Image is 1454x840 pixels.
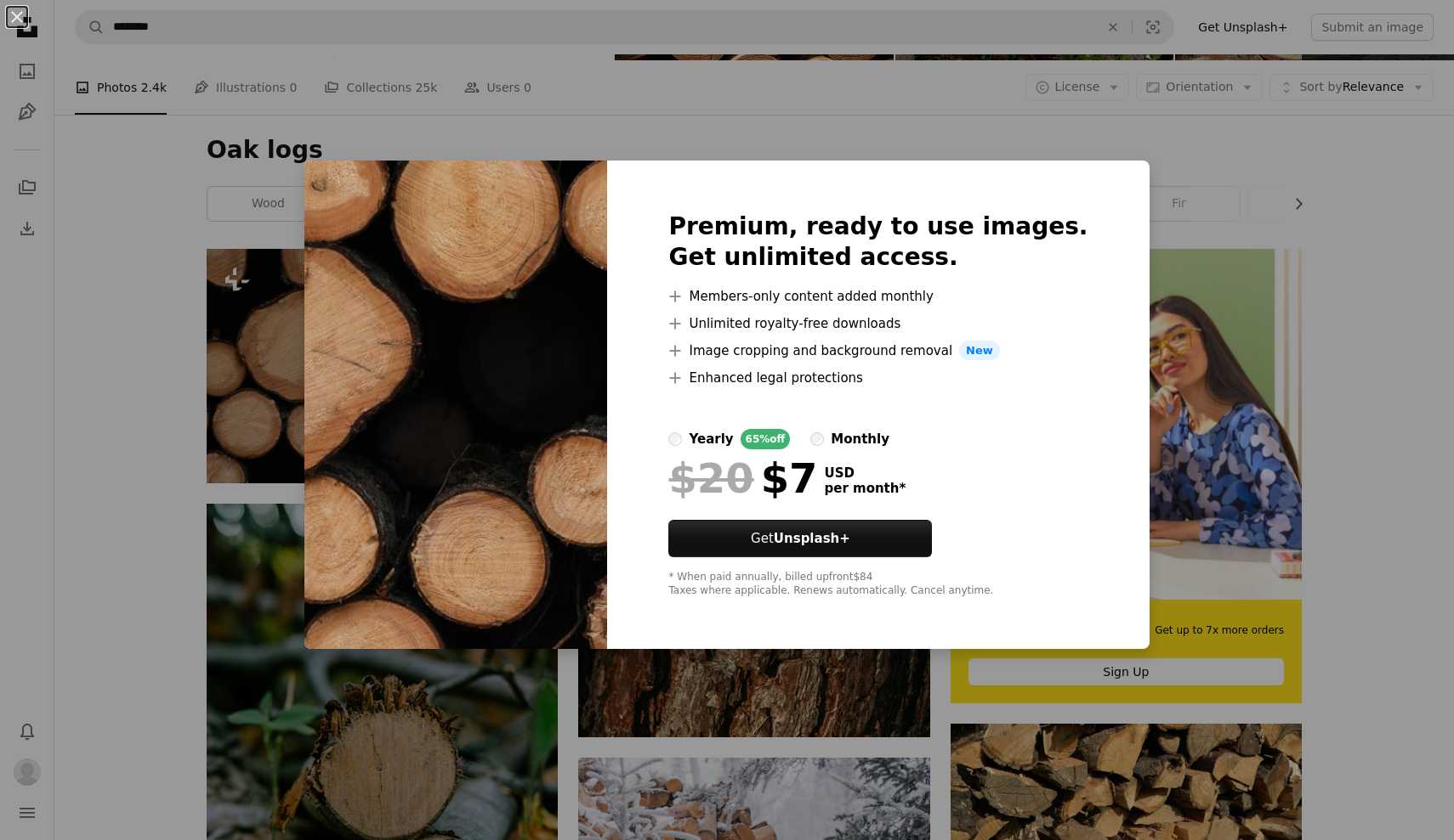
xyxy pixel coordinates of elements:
[810,432,824,446] input: monthly
[668,520,932,557] a: GetUnsplash+
[774,531,850,546] strong: Unsplash+
[668,432,682,446] input: yearly65%off
[668,341,1088,361] li: Image cropping and background removal
[668,286,1088,307] li: Members-only content added monthly
[741,429,791,449] div: 65% off
[668,571,1088,598] div: * When paid annually, billed upfront $84 Taxes where applicable. Renews automatically. Cancel any...
[824,465,906,481] span: USD
[668,456,817,500] div: $7
[959,341,1000,361] span: New
[668,368,1088,388] li: Enhanced legal protections
[304,161,607,650] img: premium_photo-1673770408463-c6cde9cc77c2
[831,429,889,449] div: monthly
[689,429,733,449] div: yearly
[668,211,1088,273] h2: Premium, ready to use images. Get unlimited access.
[824,481,906,496] span: per month *
[668,313,1088,334] li: Unlimited royalty-free downloads
[668,456,753,500] span: $20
